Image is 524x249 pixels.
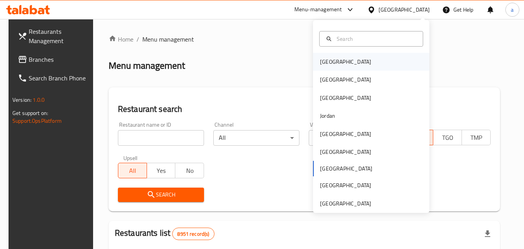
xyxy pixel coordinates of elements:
h2: Menu management [109,59,185,72]
div: [GEOGRAPHIC_DATA] [320,75,371,84]
div: Total records count [172,228,214,240]
a: Restaurants Management [12,22,96,50]
div: Jordan [320,111,335,120]
a: Support.OpsPlatform [12,116,62,126]
button: No [175,163,204,178]
div: [GEOGRAPHIC_DATA] [320,181,371,190]
span: Branches [29,55,90,64]
span: TMP [465,132,488,143]
li: / [137,35,139,44]
div: [GEOGRAPHIC_DATA] [320,199,371,208]
input: Search for restaurant name or ID.. [118,130,204,146]
a: Home [109,35,133,44]
div: [GEOGRAPHIC_DATA] [320,57,371,66]
input: Search [334,35,418,43]
button: Yes [147,163,176,178]
div: Export file [478,225,497,243]
a: Search Branch Phone [12,69,96,87]
button: All [118,163,147,178]
span: 8951 record(s) [173,230,214,238]
h2: Restaurants list [115,227,214,240]
span: Get support on: [12,108,48,118]
span: a [511,5,514,14]
span: TGO [436,132,459,143]
div: Menu-management [294,5,342,14]
div: [GEOGRAPHIC_DATA] [320,94,371,102]
button: TGO [433,130,462,145]
button: Search [118,188,204,202]
span: Version: [12,95,31,105]
div: [GEOGRAPHIC_DATA] [320,148,371,156]
div: [GEOGRAPHIC_DATA] [320,130,371,138]
div: All [309,130,395,146]
span: Search Branch Phone [29,73,90,83]
span: Yes [150,165,173,176]
nav: breadcrumb [109,35,500,44]
a: Branches [12,50,96,69]
div: [GEOGRAPHIC_DATA] [379,5,430,14]
span: Menu management [142,35,194,44]
span: 1.0.0 [33,95,45,105]
button: TMP [462,130,491,145]
span: All [121,165,144,176]
h2: Restaurant search [118,103,491,115]
div: All [213,130,299,146]
span: Search [124,190,198,200]
label: Upsell [123,155,138,160]
span: No [178,165,201,176]
span: Restaurants Management [29,27,90,45]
